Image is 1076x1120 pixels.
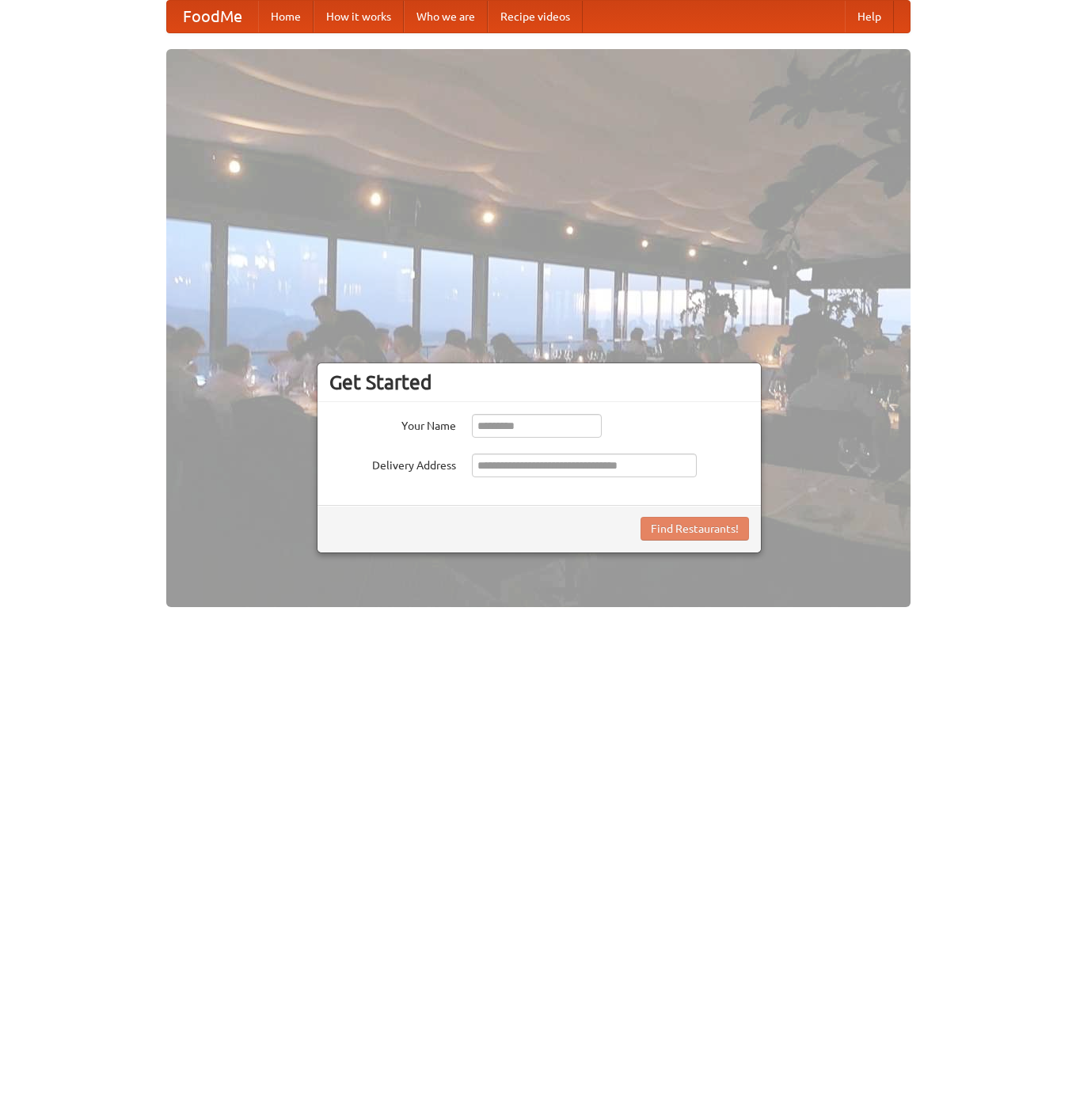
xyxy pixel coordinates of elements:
[258,1,314,32] a: Home
[167,1,258,32] a: FoodMe
[404,1,488,32] a: Who we are
[329,414,456,434] label: Your Name
[488,1,583,32] a: Recipe videos
[314,1,404,32] a: How it works
[641,517,749,541] button: Find Restaurants!
[329,454,456,473] label: Delivery Address
[845,1,894,32] a: Help
[329,370,749,394] h3: Get Started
